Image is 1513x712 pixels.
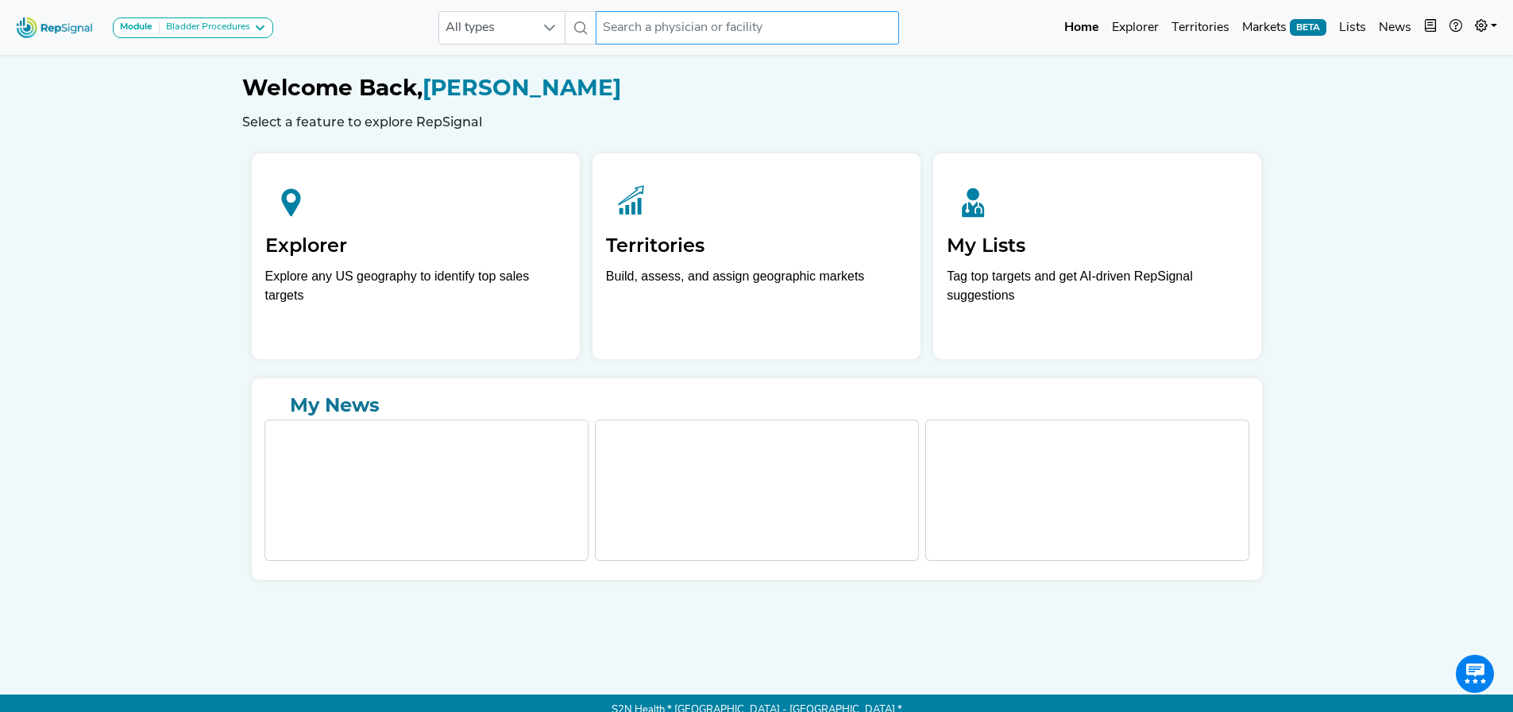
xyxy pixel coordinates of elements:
span: BETA [1290,19,1326,35]
a: ExplorerExplore any US geography to identify top sales targets [252,153,580,359]
div: Explore any US geography to identify top sales targets [265,267,566,305]
button: Intel Book [1418,12,1443,44]
input: Search a physician or facility [596,11,899,44]
a: Explorer [1106,12,1165,44]
p: Tag top targets and get AI-driven RepSignal suggestions [947,267,1248,314]
strong: Module [120,22,152,32]
a: Territories [1165,12,1236,44]
button: ModuleBladder Procedures [113,17,273,38]
h1: [PERSON_NAME] [242,75,1272,102]
h6: Select a feature to explore RepSignal [242,114,1272,130]
h2: Explorer [265,234,566,257]
a: News [1372,12,1418,44]
a: MarketsBETA [1236,12,1333,44]
span: All types [439,12,535,44]
a: Home [1058,12,1106,44]
h2: Territories [606,234,907,257]
a: Lists [1333,12,1372,44]
a: TerritoriesBuild, assess, and assign geographic markets [592,153,921,359]
a: My News [264,391,1249,420]
div: Bladder Procedures [160,21,250,34]
a: My ListsTag top targets and get AI-driven RepSignal suggestions [933,153,1261,359]
p: Build, assess, and assign geographic markets [606,267,907,314]
span: Welcome Back, [242,74,423,101]
h2: My Lists [947,234,1248,257]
